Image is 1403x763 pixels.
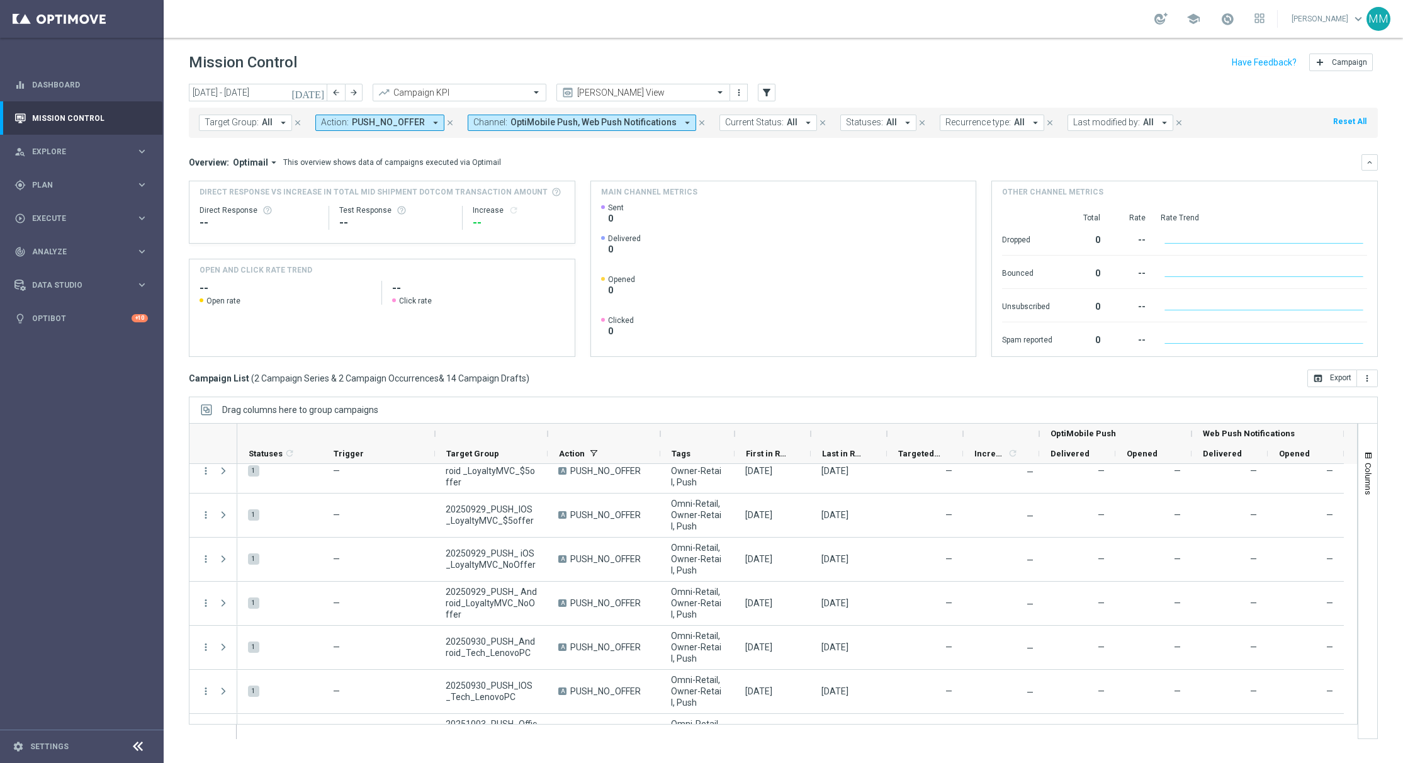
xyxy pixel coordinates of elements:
[14,146,26,157] i: person_search
[399,296,432,306] span: Click rate
[132,314,148,322] div: +10
[945,510,952,520] span: —
[14,302,148,335] div: Optibot
[446,118,454,127] i: close
[136,179,148,191] i: keyboard_arrow_right
[14,179,136,191] div: Plan
[222,405,378,415] span: Drag columns here to group campaigns
[1203,429,1295,438] span: Web Push Notifications
[189,494,237,538] div: Press SPACE to select this row.
[1332,115,1368,128] button: Reset All
[1098,554,1105,564] span: —
[378,86,390,99] i: trending_up
[1232,58,1297,67] input: Have Feedback?
[32,215,136,222] span: Execute
[373,84,546,101] ng-select: Campaign KPI
[278,117,289,128] i: arrow_drop_down
[561,86,574,99] i: preview
[1027,599,1034,609] span: —
[1313,373,1323,383] i: open_in_browser
[1203,449,1242,458] span: Delivered
[719,115,817,131] button: Current Status: All arrow_drop_down
[734,88,744,98] i: more_vert
[608,244,641,255] span: 0
[1002,329,1052,349] div: Spam reported
[601,186,697,198] h4: Main channel metrics
[200,186,548,198] span: Direct Response VS Increase In Total Mid Shipment Dotcom Transaction Amount
[526,373,529,384] span: )
[14,280,136,291] div: Data Studio
[945,686,952,696] span: —
[1115,229,1146,249] div: --
[248,553,259,565] div: 1
[30,743,69,750] a: Settings
[1115,213,1146,223] div: Rate
[1174,598,1181,608] span: —
[1068,115,1173,131] button: Last modified by: All arrow_drop_down
[1051,429,1116,438] span: OptiMobile Push
[745,553,772,565] div: 29 Sep 2025, Monday
[349,88,358,97] i: arrow_forward
[745,509,772,521] div: 29 Sep 2025, Monday
[608,285,635,296] span: 0
[200,264,312,276] h4: OPEN AND CLICK RATE TREND
[14,147,149,157] div: person_search Explore keyboard_arrow_right
[1173,116,1185,130] button: close
[1068,295,1100,315] div: 0
[570,686,641,697] span: PUSH_NO_OFFER
[291,87,325,98] i: [DATE]
[229,157,283,168] button: Optimail arrow_drop_down
[189,373,529,384] h3: Campaign List
[14,113,149,123] div: Mission Control
[189,157,229,168] h3: Overview:
[205,117,259,128] span: Target Group:
[14,180,149,190] button: gps_fixed Plan keyboard_arrow_right
[822,449,865,458] span: Last in Range
[1365,158,1374,167] i: keyboard_arrow_down
[14,146,136,157] div: Explore
[846,117,883,128] span: Statuses:
[249,449,283,458] span: Statuses
[671,630,724,664] span: Omni-Retail, Owner-Retail, Push
[222,405,378,415] div: Row Groups
[974,449,1006,458] span: Increase
[945,117,1011,128] span: Recurrence type:
[446,636,537,658] span: 20250930_PUSH_Android_Tech_LenovoPC
[1307,370,1357,387] button: open_in_browser Export
[446,504,537,526] span: 20250929_PUSH_IOS _LoyaltyMVC_$5offer
[608,213,624,224] span: 0
[1068,262,1100,282] div: 0
[1326,642,1333,652] span: —
[352,117,425,128] span: PUSH_NO_OFFER
[945,642,952,652] span: —
[32,68,148,101] a: Dashboard
[1068,329,1100,349] div: 0
[237,670,1344,714] div: Press SPACE to select this row.
[1250,598,1257,608] span: —
[14,280,149,290] div: Data Studio keyboard_arrow_right
[1051,449,1090,458] span: Delivered
[14,213,149,223] div: play_circle_outline Execute keyboard_arrow_right
[803,117,814,128] i: arrow_drop_down
[1045,118,1054,127] i: close
[1250,554,1257,564] span: —
[333,642,340,652] span: —
[333,510,340,520] span: —
[14,80,149,90] button: equalizer Dashboard
[189,84,327,101] input: Select date range
[473,215,565,230] div: --
[821,597,848,609] div: 29 Sep 2025, Monday
[1290,9,1366,28] a: [PERSON_NAME]keyboard_arrow_down
[1326,686,1333,696] span: —
[446,373,526,384] span: 14 Campaign Drafts
[559,449,585,458] span: Action
[558,687,566,695] span: A
[339,205,453,215] div: Test Response
[446,586,537,620] span: 20250929_PUSH_ Android_LoyaltyMVC_NoOffer
[200,641,211,653] i: more_vert
[1115,295,1146,315] div: --
[671,498,724,532] span: Omni-Retail, Owner-Retail, Push
[189,538,237,582] div: Press SPACE to select this row.
[746,449,789,458] span: First in Range
[32,281,136,289] span: Data Studio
